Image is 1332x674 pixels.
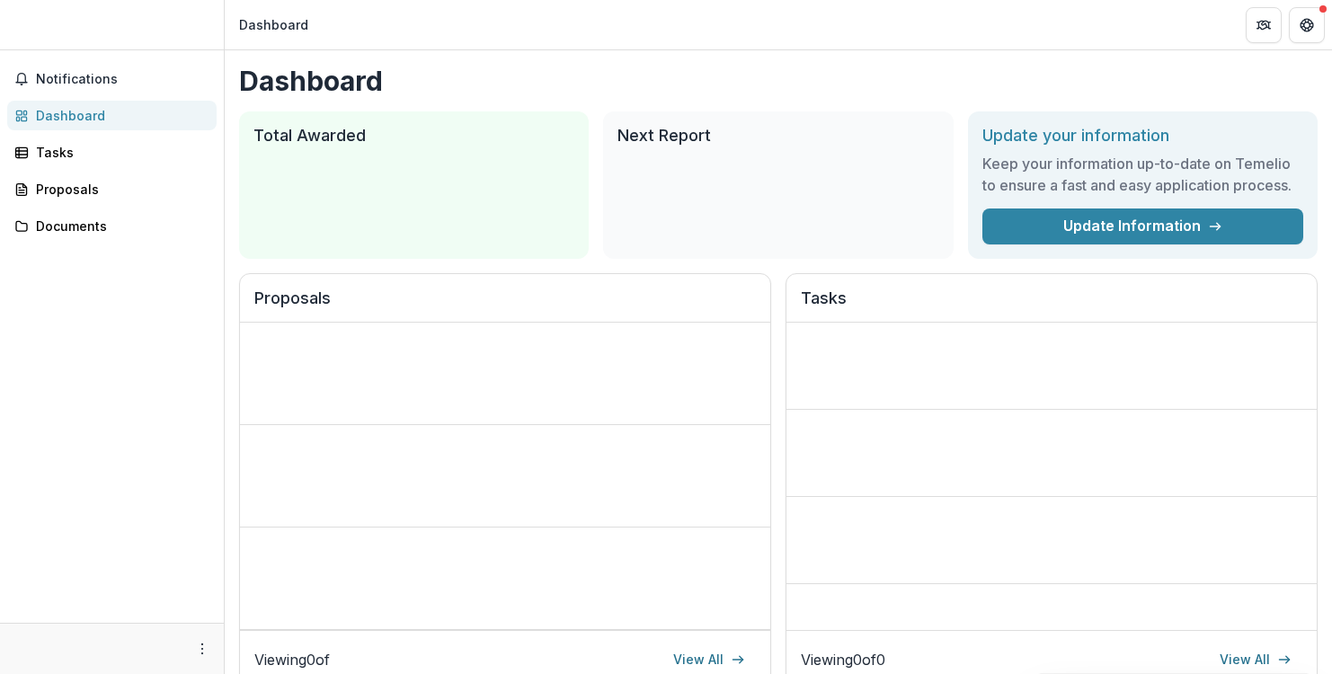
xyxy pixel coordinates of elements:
[1246,7,1282,43] button: Partners
[7,211,217,241] a: Documents
[239,65,1318,97] h1: Dashboard
[801,288,1302,323] h2: Tasks
[801,649,885,670] p: Viewing 0 of 0
[617,126,938,146] h2: Next Report
[36,72,209,87] span: Notifications
[239,15,308,34] div: Dashboard
[254,288,756,323] h2: Proposals
[191,638,213,660] button: More
[982,208,1303,244] a: Update Information
[662,645,756,674] a: View All
[36,217,202,235] div: Documents
[7,65,217,93] button: Notifications
[1209,645,1302,674] a: View All
[253,126,574,146] h2: Total Awarded
[254,649,330,670] p: Viewing 0 of
[982,126,1303,146] h2: Update your information
[232,12,315,38] nav: breadcrumb
[36,106,202,125] div: Dashboard
[36,180,202,199] div: Proposals
[7,137,217,167] a: Tasks
[982,153,1303,196] h3: Keep your information up-to-date on Temelio to ensure a fast and easy application process.
[36,143,202,162] div: Tasks
[7,101,217,130] a: Dashboard
[1289,7,1325,43] button: Get Help
[7,174,217,204] a: Proposals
